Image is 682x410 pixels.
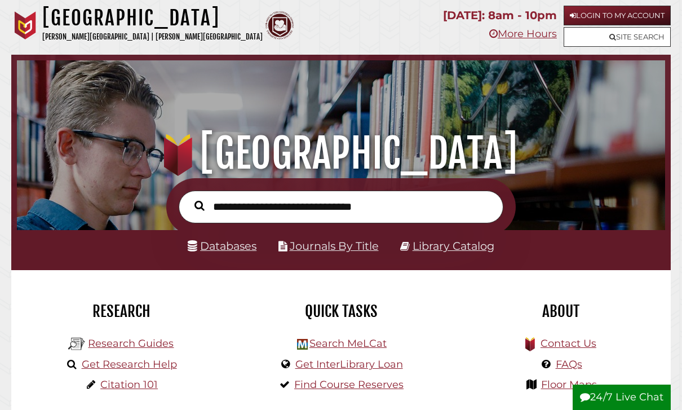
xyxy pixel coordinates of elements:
[297,339,308,350] img: Hekman Library Logo
[100,378,158,391] a: Citation 101
[541,337,596,350] a: Contact Us
[413,239,494,253] a: Library Catalog
[42,6,263,30] h1: [GEOGRAPHIC_DATA]
[309,337,387,350] a: Search MeLCat
[88,337,174,350] a: Research Guides
[459,302,662,321] h2: About
[68,336,85,352] img: Hekman Library Logo
[556,358,582,371] a: FAQs
[564,27,671,47] a: Site Search
[42,30,263,43] p: [PERSON_NAME][GEOGRAPHIC_DATA] | [PERSON_NAME][GEOGRAPHIC_DATA]
[294,378,404,391] a: Find Course Reserves
[489,28,557,40] a: More Hours
[11,11,39,39] img: Calvin University
[564,6,671,25] a: Login to My Account
[265,11,294,39] img: Calvin Theological Seminary
[295,358,403,371] a: Get InterLibrary Loan
[27,129,655,178] h1: [GEOGRAPHIC_DATA]
[443,6,557,25] p: [DATE]: 8am - 10pm
[189,198,210,214] button: Search
[20,302,223,321] h2: Research
[194,200,205,211] i: Search
[240,302,442,321] h2: Quick Tasks
[188,239,256,253] a: Databases
[541,378,597,391] a: Floor Maps
[82,358,177,371] a: Get Research Help
[290,239,379,253] a: Journals By Title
